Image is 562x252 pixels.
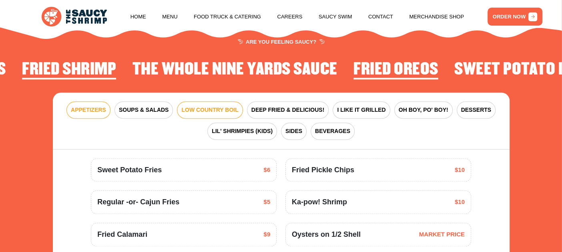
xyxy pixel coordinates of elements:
button: SOUPS & SALADS [114,101,173,119]
span: DEEP FRIED & DELICIOUS! [251,106,325,114]
span: BEVERAGES [315,127,350,135]
a: Careers [277,2,302,32]
button: LOW COUNTRY BOIL [177,101,243,119]
h2: The Whole Nine Yards Sauce [132,60,337,79]
li: 1 of 4 [22,60,116,81]
span: $5 [264,198,271,207]
span: $10 [455,198,465,207]
span: $9 [264,230,271,239]
span: SOUPS & SALADS [119,106,169,114]
a: Contact [368,2,393,32]
img: logo [42,7,106,26]
button: LIL' SHRIMPIES (KIDS) [207,123,277,140]
a: Food Truck & Catering [194,2,261,32]
a: Saucy Swim [319,2,352,32]
span: OH BOY, PO' BOY! [399,106,448,114]
span: $10 [455,165,465,175]
a: ORDER NOW [488,8,542,26]
span: MARKET PRICE [419,230,465,239]
button: APPETIZERS [66,101,110,119]
span: Fried Pickle Chips [292,165,354,175]
span: Fried Calamari [97,229,147,240]
button: OH BOY, PO' BOY! [394,101,453,119]
h2: Fried Oreos [353,60,438,79]
span: APPETIZERS [71,106,106,114]
a: Merchandise Shop [409,2,464,32]
span: LIL' SHRIMPIES (KIDS) [212,127,273,135]
span: Oysters on 1/2 Shell [292,229,361,240]
a: Menu [162,2,177,32]
span: LOW COUNTRY BOIL [181,106,238,114]
button: DESSERTS [457,101,496,119]
span: Ka-pow! Shrimp [292,197,347,208]
span: I LIKE IT GRILLED [337,106,385,114]
span: $6 [264,165,271,175]
span: SIDES [285,127,302,135]
span: DESSERTS [461,106,491,114]
span: ARE YOU FEELING SAUCY? [238,39,325,44]
button: SIDES [281,123,307,140]
button: DEEP FRIED & DELICIOUS! [247,101,329,119]
span: Sweet Potato Fries [97,165,162,175]
span: Regular -or- Cajun Fries [97,197,179,208]
button: I LIKE IT GRILLED [333,101,390,119]
button: BEVERAGES [311,123,355,140]
li: 2 of 4 [132,60,337,81]
li: 3 of 4 [353,60,438,81]
h2: Fried Shrimp [22,60,116,79]
a: Home [130,2,146,32]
